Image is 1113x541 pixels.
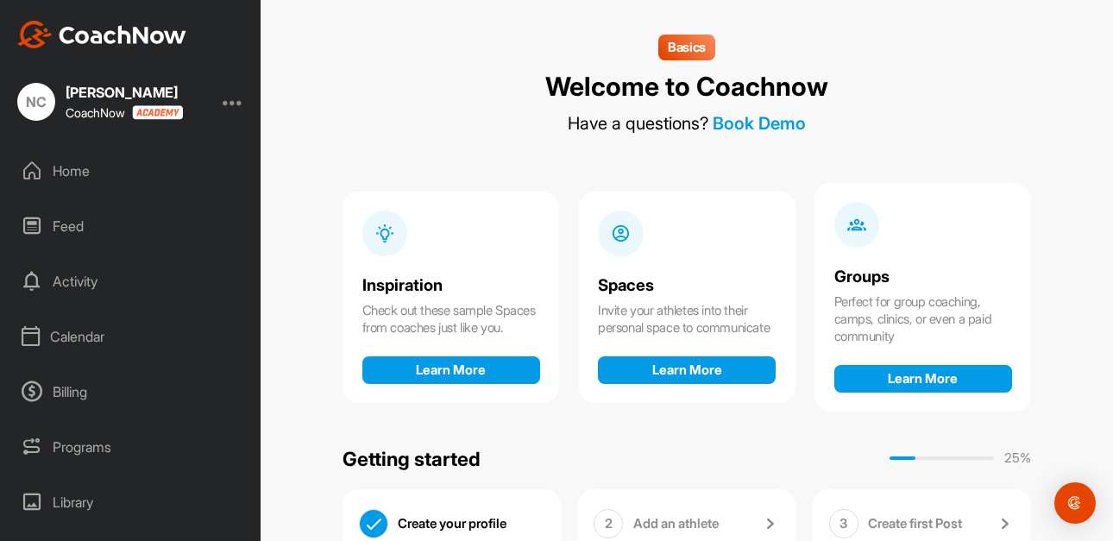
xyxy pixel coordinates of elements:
img: info [611,223,631,243]
div: Programs [9,425,253,469]
div: Spaces [598,277,776,295]
div: Groups [834,268,1012,286]
p: Create first Post [868,515,962,532]
div: [PERSON_NAME] [66,85,183,99]
img: arrow [994,513,1015,534]
img: info [847,215,867,235]
div: Welcome to Coachnow [545,70,828,104]
div: Home [9,149,253,192]
img: arrow [759,513,780,534]
a: Add an athlete [633,509,780,539]
div: Perfect for group coaching, camps, clinics, or even a paid community [834,293,1012,345]
button: Learn More [598,356,776,384]
div: Invite your athletes into their personal space to communicate [598,302,776,337]
a: Book Demo [713,113,806,134]
div: CoachNow [66,105,183,120]
div: 2 [594,509,623,538]
div: NC [17,83,55,121]
p: Add an athlete [633,515,719,532]
div: Calendar [9,315,253,358]
div: Create your profile [398,509,544,539]
img: CoachNow acadmey [132,105,183,120]
div: Open Intercom Messenger [1054,482,1096,524]
div: Activity [9,260,253,303]
button: Learn More [362,356,540,384]
a: Create first Post [868,509,1015,539]
div: Library [9,481,253,524]
div: Check out these sample Spaces from coaches just like you. [362,302,540,337]
div: Basics [658,35,715,60]
div: Inspiration [362,277,540,295]
img: CoachNow [17,21,186,48]
p: 25 % [1004,449,1031,469]
div: Feed [9,204,253,248]
div: Getting started [343,444,481,474]
img: check [360,510,387,538]
img: info [375,223,395,243]
div: Have a questions? [568,113,806,134]
button: Learn More [834,365,1012,393]
div: 3 [829,509,858,538]
div: Billing [9,370,253,413]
